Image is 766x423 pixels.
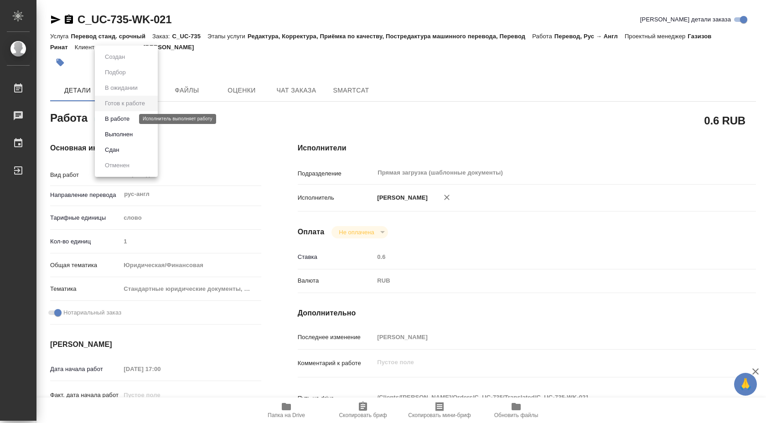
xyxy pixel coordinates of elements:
button: Создан [102,52,128,62]
button: В работе [102,114,132,124]
button: Сдан [102,145,122,155]
button: В ожидании [102,83,140,93]
button: Готов к работе [102,98,148,108]
button: Отменен [102,160,132,170]
button: Выполнен [102,129,135,139]
button: Подбор [102,67,129,77]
